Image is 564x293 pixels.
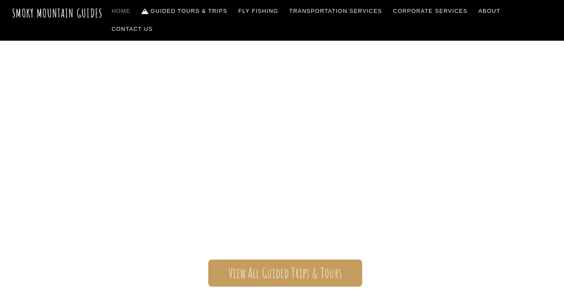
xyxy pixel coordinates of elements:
a: Corporate Services [390,2,471,20]
a: Home [108,2,134,20]
a: Smoky Mountain Guides [12,6,103,20]
a: Guided Tours & Trips [138,2,231,20]
span: Smoky Mountain Guides [33,125,531,168]
span: View All Guided Trips & Tours [228,269,342,278]
a: Contact Us [108,20,156,38]
a: Transportation Services [286,2,385,20]
a: View All Guided Trips & Tours [208,260,362,287]
a: About [475,2,504,20]
a: Fly Fishing [235,2,282,20]
span: The ONLY one-stop, full Service Guide Company for the Gatlinburg and [GEOGRAPHIC_DATA] side of th... [33,168,531,234]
